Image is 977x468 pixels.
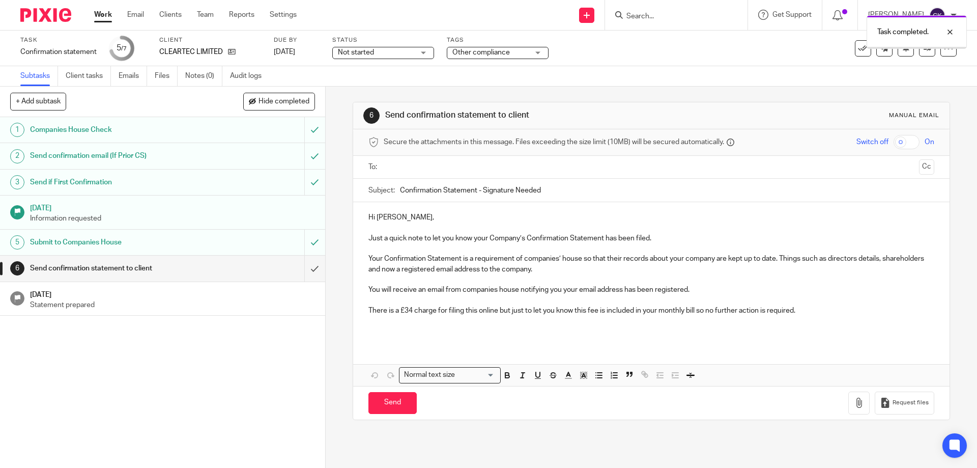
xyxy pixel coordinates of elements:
[385,110,673,121] h1: Send confirmation statement to client
[119,66,147,86] a: Emails
[10,149,24,163] div: 2
[258,98,309,106] span: Hide completed
[197,10,214,20] a: Team
[363,107,380,124] div: 6
[384,137,724,147] span: Secure the attachments in this message. Files exceeding the size limit (10MB) will be secured aut...
[155,66,178,86] a: Files
[458,370,495,380] input: Search for option
[929,7,945,23] img: svg%3E
[20,47,97,57] div: Confirmation statement
[127,10,144,20] a: Email
[117,42,127,54] div: 5
[332,36,434,44] label: Status
[10,93,66,110] button: + Add subtask
[20,36,97,44] label: Task
[368,306,934,316] p: There is a £34 charge for filing this online but just to let you know this fee is included in you...
[889,112,939,120] div: Manual email
[185,66,222,86] a: Notes (0)
[30,287,315,300] h1: [DATE]
[30,300,315,310] p: Statement prepared
[30,201,315,213] h1: [DATE]
[230,66,269,86] a: Audit logs
[159,10,182,20] a: Clients
[368,185,395,196] label: Subject:
[10,261,24,276] div: 6
[338,49,374,56] span: Not started
[30,148,206,163] h1: Send confirmation email (If Prior CS)
[447,36,549,44] label: Tags
[925,137,934,147] span: On
[20,66,58,86] a: Subtasks
[243,93,315,110] button: Hide completed
[875,392,934,415] button: Request files
[30,122,206,137] h1: Companies House Check
[368,233,934,243] p: Just a quick note to let you know your Company’s Confirmation Statement has been filed.
[270,10,297,20] a: Settings
[30,175,206,190] h1: Send if First Confirmation
[10,123,24,137] div: 1
[401,370,457,380] span: Normal text size
[368,285,934,295] p: You will receive an email from companies house notifying you your email address has been registered.
[919,159,934,175] button: Cc
[159,47,223,57] p: CLEARTEC LIMITED
[274,48,295,56] span: [DATE]
[20,8,71,22] img: Pixie
[877,27,929,37] p: Task completed.
[66,66,111,86] a: Client tasks
[893,399,929,407] span: Request files
[368,254,934,274] p: Your Confirmation Statement is a requirement of companies’ house so that their records about your...
[274,36,320,44] label: Due by
[10,175,24,189] div: 3
[452,49,510,56] span: Other compliance
[94,10,112,20] a: Work
[159,36,261,44] label: Client
[30,235,206,250] h1: Submit to Companies House
[229,10,254,20] a: Reports
[399,367,501,383] div: Search for option
[368,162,380,172] label: To:
[10,235,24,250] div: 5
[368,212,934,223] p: Hi [PERSON_NAME],
[121,46,127,51] small: /7
[30,213,315,224] p: Information requested
[856,137,888,147] span: Switch off
[368,392,417,414] input: Send
[30,261,206,276] h1: Send confirmation statement to client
